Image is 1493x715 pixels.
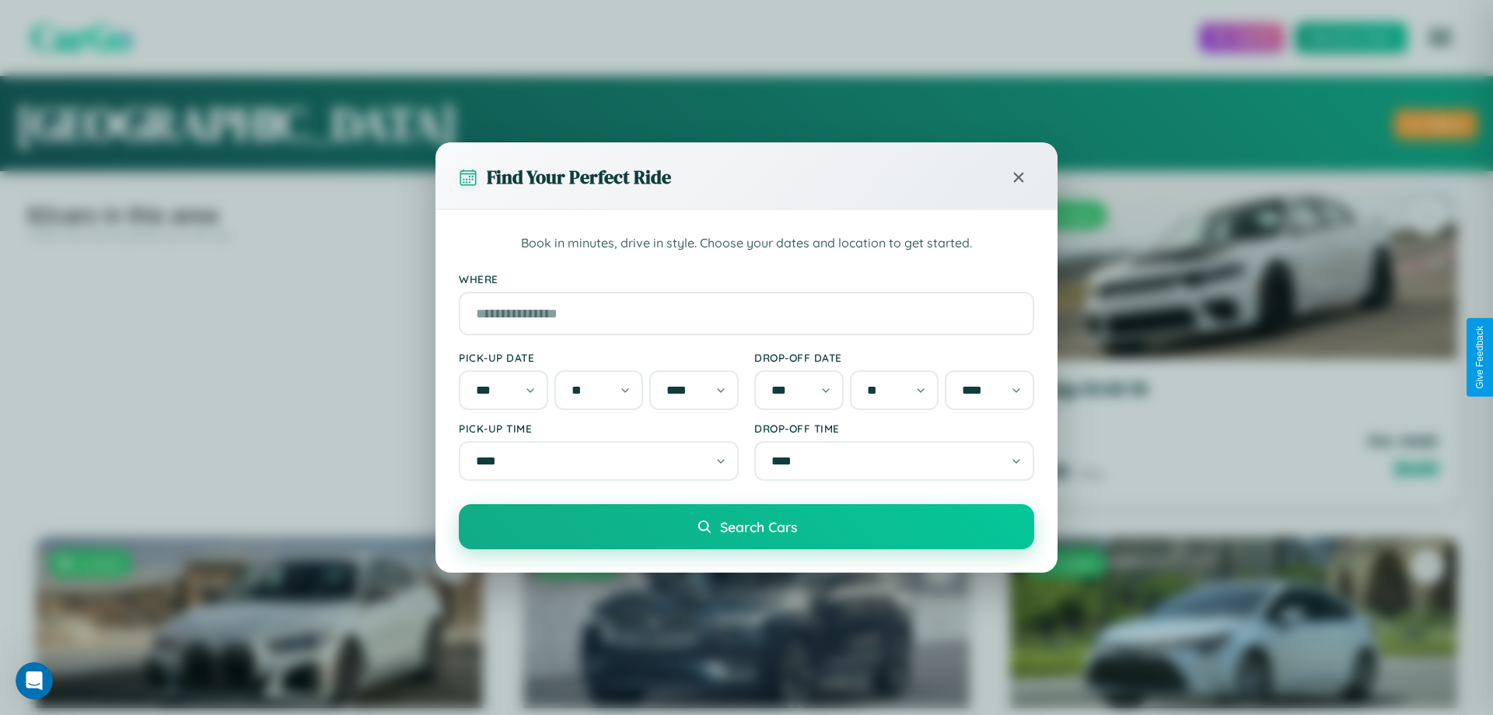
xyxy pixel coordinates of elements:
[459,422,739,435] label: Pick-up Time
[459,504,1034,549] button: Search Cars
[754,351,1034,364] label: Drop-off Date
[459,272,1034,286] label: Where
[487,164,671,190] h3: Find Your Perfect Ride
[459,351,739,364] label: Pick-up Date
[720,518,797,535] span: Search Cars
[459,233,1034,254] p: Book in minutes, drive in style. Choose your dates and location to get started.
[754,422,1034,435] label: Drop-off Time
